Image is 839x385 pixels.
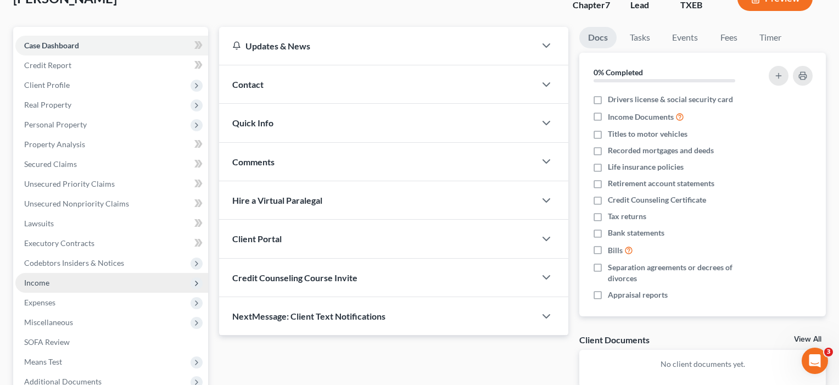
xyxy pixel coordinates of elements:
span: Executory Contracts [24,238,94,248]
span: 3 [824,348,833,356]
span: Bills [608,245,623,256]
span: SOFA Review [24,337,70,347]
a: SOFA Review [15,332,208,352]
a: Case Dashboard [15,36,208,55]
p: No client documents yet. [588,359,817,370]
span: Unsecured Nonpriority Claims [24,199,129,208]
span: Contact [232,79,264,90]
span: Separation agreements or decrees of divorces [608,262,755,284]
strong: 0% Completed [594,68,643,77]
a: Lawsuits [15,214,208,233]
span: Real Property [24,100,71,109]
span: Personal Property [24,120,87,129]
a: Timer [751,27,790,48]
span: Recorded mortgages and deeds [608,145,714,156]
span: Credit Counseling Certificate [608,194,706,205]
span: Tax returns [608,211,646,222]
span: Credit Counseling Course Invite [232,272,357,283]
a: Tasks [621,27,659,48]
span: Codebtors Insiders & Notices [24,258,124,267]
span: Income [24,278,49,287]
span: Hire a Virtual Paralegal [232,195,322,205]
span: Miscellaneous [24,317,73,327]
a: Events [663,27,707,48]
span: NextMessage: Client Text Notifications [232,311,385,321]
span: Means Test [24,357,62,366]
iframe: Intercom live chat [802,348,828,374]
div: Client Documents [579,334,650,345]
a: Executory Contracts [15,233,208,253]
span: Secured Claims [24,159,77,169]
span: Bank statements [608,227,664,238]
span: Unsecured Priority Claims [24,179,115,188]
span: Client Portal [232,233,282,244]
span: Life insurance policies [608,161,684,172]
span: Property Analysis [24,140,85,149]
span: Retirement account statements [608,178,714,189]
a: Fees [711,27,746,48]
a: Credit Report [15,55,208,75]
span: Lawsuits [24,219,54,228]
span: Credit Report [24,60,71,70]
span: Income Documents [608,111,674,122]
span: Drivers license & social security card [608,94,733,105]
div: Updates & News [232,40,522,52]
span: Expenses [24,298,55,307]
a: Secured Claims [15,154,208,174]
span: Appraisal reports [608,289,668,300]
a: Property Analysis [15,135,208,154]
span: Case Dashboard [24,41,79,50]
a: Docs [579,27,617,48]
a: Unsecured Nonpriority Claims [15,194,208,214]
span: Titles to motor vehicles [608,129,687,140]
span: Client Profile [24,80,70,90]
span: Comments [232,157,275,167]
span: Quick Info [232,118,273,128]
a: Unsecured Priority Claims [15,174,208,194]
a: View All [794,336,821,343]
